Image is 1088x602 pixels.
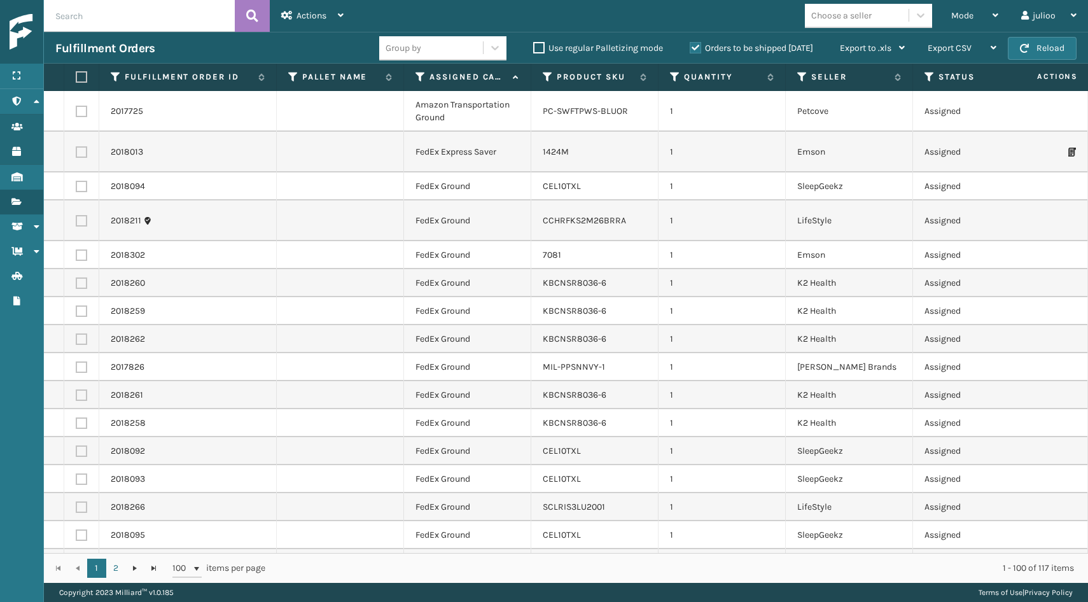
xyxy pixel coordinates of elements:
[979,588,1022,597] a: Terms of Use
[786,172,913,200] td: SleepGeekz
[938,71,1015,83] label: Status
[913,521,1040,549] td: Assigned
[786,353,913,381] td: [PERSON_NAME] Brands
[659,381,786,409] td: 1
[55,41,155,56] h3: Fulfillment Orders
[172,562,192,575] span: 100
[404,241,531,269] td: FedEx Ground
[543,249,561,260] a: 7081
[543,181,581,192] a: CEL10TXL
[111,473,145,486] a: 2018093
[111,501,145,514] a: 2018266
[913,465,1040,493] td: Assigned
[913,269,1040,297] td: Assigned
[404,409,531,437] td: FedEx Ground
[913,200,1040,241] td: Assigned
[811,71,888,83] label: Seller
[404,465,531,493] td: FedEx Ground
[404,437,531,465] td: FedEx Ground
[786,465,913,493] td: SleepGeekz
[913,241,1040,269] td: Assigned
[786,132,913,172] td: Emson
[543,445,581,456] a: CEL10TXL
[172,559,265,578] span: items per page
[659,132,786,172] td: 1
[111,529,145,542] a: 2018095
[997,66,1085,87] span: Actions
[786,521,913,549] td: SleepGeekz
[786,493,913,521] td: LifeStyle
[111,445,145,458] a: 2018092
[786,200,913,241] td: LifeStyle
[404,132,531,172] td: FedEx Express Saver
[913,353,1040,381] td: Assigned
[786,297,913,325] td: K2 Health
[111,305,145,318] a: 2018259
[690,43,813,53] label: Orders to be shipped [DATE]
[404,549,531,577] td: FedEx Home Delivery
[786,381,913,409] td: K2 Health
[684,71,761,83] label: Quantity
[87,559,106,578] a: 1
[913,325,1040,353] td: Assigned
[659,493,786,521] td: 1
[111,361,144,374] a: 2017826
[386,41,421,55] div: Group by
[302,71,379,83] label: Pallet Name
[543,305,606,316] a: KBCNSR8036-6
[913,549,1040,577] td: Assigned
[913,409,1040,437] td: Assigned
[786,91,913,132] td: Petcove
[283,562,1074,575] div: 1 - 100 of 117 items
[125,559,144,578] a: Go to the next page
[111,389,143,402] a: 2018261
[786,241,913,269] td: Emson
[659,409,786,437] td: 1
[1024,588,1073,597] a: Privacy Policy
[543,146,569,157] a: 1424M
[296,10,326,21] span: Actions
[659,297,786,325] td: 1
[913,493,1040,521] td: Assigned
[404,381,531,409] td: FedEx Ground
[111,146,143,158] a: 2018013
[659,325,786,353] td: 1
[913,297,1040,325] td: Assigned
[59,583,174,602] p: Copyright 2023 Milliard™ v 1.0.185
[543,333,606,344] a: KBCNSR8036-6
[1068,148,1076,157] i: Print Packing Slip
[111,180,145,193] a: 2018094
[404,493,531,521] td: FedEx Ground
[543,389,606,400] a: KBCNSR8036-6
[786,269,913,297] td: K2 Health
[125,71,252,83] label: Fulfillment Order Id
[404,325,531,353] td: FedEx Ground
[543,361,605,372] a: MIL-PPSNNVY-1
[130,563,140,573] span: Go to the next page
[913,91,1040,132] td: Assigned
[913,437,1040,465] td: Assigned
[786,409,913,437] td: K2 Health
[913,132,1040,172] td: Assigned
[111,277,145,290] a: 2018260
[404,172,531,200] td: FedEx Ground
[144,559,164,578] a: Go to the last page
[928,43,972,53] span: Export CSV
[543,417,606,428] a: KBCNSR8036-6
[404,297,531,325] td: FedEx Ground
[840,43,891,53] span: Export to .xls
[1008,37,1077,60] button: Reload
[979,583,1073,602] div: |
[533,43,663,53] label: Use regular Palletizing mode
[659,521,786,549] td: 1
[149,563,159,573] span: Go to the last page
[659,172,786,200] td: 1
[111,249,145,262] a: 2018302
[10,14,124,50] img: logo
[951,10,973,21] span: Mode
[786,437,913,465] td: SleepGeekz
[913,381,1040,409] td: Assigned
[913,172,1040,200] td: Assigned
[786,325,913,353] td: K2 Health
[659,241,786,269] td: 1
